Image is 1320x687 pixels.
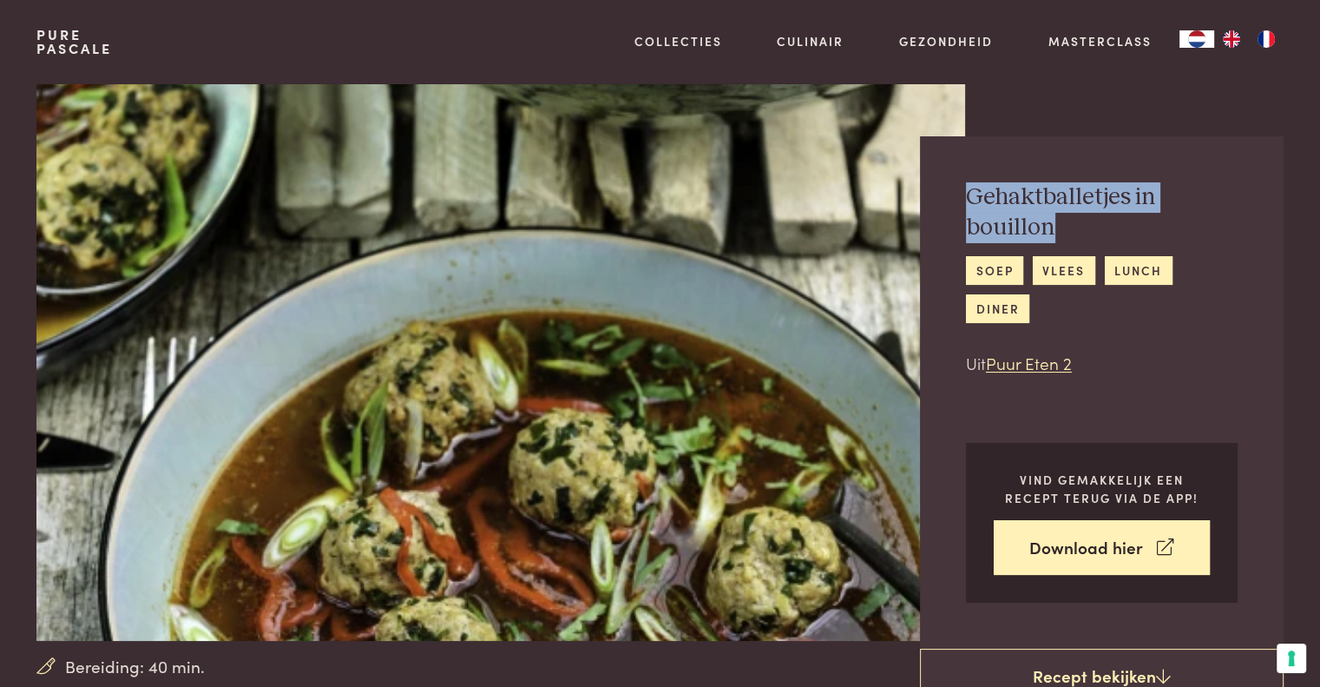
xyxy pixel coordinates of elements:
[986,351,1072,374] a: Puur Eten 2
[1179,30,1284,48] aside: Language selected: Nederlands
[634,32,722,50] a: Collecties
[1179,30,1214,48] a: NL
[994,520,1210,575] a: Download hier
[777,32,844,50] a: Culinair
[1033,256,1095,285] a: vlees
[1249,30,1284,48] a: FR
[966,256,1023,285] a: soep
[994,471,1210,506] p: Vind gemakkelijk een recept terug via de app!
[1048,32,1152,50] a: Masterclass
[899,32,993,50] a: Gezondheid
[1214,30,1284,48] ul: Language list
[966,351,1238,376] p: Uit
[1277,644,1306,673] button: Uw voorkeuren voor toestemming voor trackingtechnologieën
[65,654,205,679] span: Bereiding: 40 min.
[1105,256,1172,285] a: lunch
[966,294,1029,323] a: diner
[1214,30,1249,48] a: EN
[36,28,112,56] a: PurePascale
[1179,30,1214,48] div: Language
[36,83,964,641] img: Gehaktballetjes in bouillon
[966,182,1238,242] h2: Gehaktballetjes in bouillon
